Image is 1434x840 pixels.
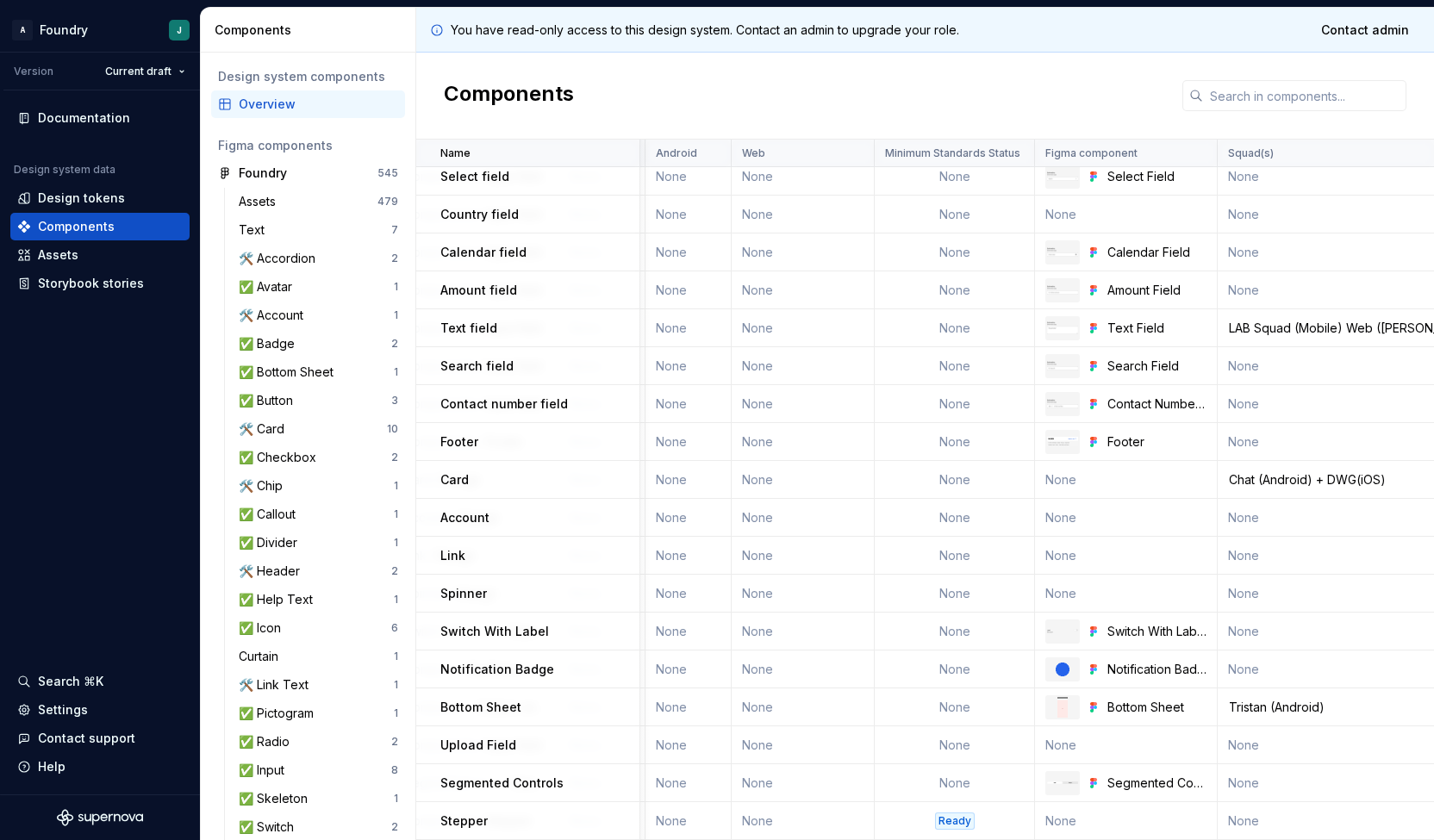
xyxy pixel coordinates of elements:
[232,273,405,301] a: ✅ Avatar1
[732,650,875,688] td: None
[440,358,514,375] p: Search field
[1107,661,1206,678] div: Notification Badge
[394,678,398,692] div: 1
[440,282,517,299] p: Amount field
[732,613,875,650] td: None
[10,753,190,781] button: Help
[1107,168,1206,185] div: Select Field
[239,250,322,267] div: 🛠️ Accordion
[57,809,143,826] svg: Supernova Logo
[875,158,1035,196] td: None
[40,22,88,39] div: Foundry
[875,196,1035,233] td: None
[1107,433,1206,451] div: Footer
[875,423,1035,461] td: None
[211,90,405,118] a: Overview
[391,820,398,834] div: 2
[10,213,190,240] a: Components
[232,785,405,812] a: ✅ Skeleton1
[239,96,398,113] div: Overview
[645,196,732,233] td: None
[1107,282,1206,299] div: Amount Field
[239,705,321,722] div: ✅ Pictogram
[239,335,302,352] div: ✅ Badge
[38,190,125,207] div: Design tokens
[391,252,398,265] div: 2
[211,159,405,187] a: Foundry545
[1047,247,1078,257] img: Calendar Field
[391,451,398,464] div: 2
[1107,623,1206,640] div: Switch With Label
[440,699,521,716] p: Bottom Sheet
[440,812,488,830] p: Stepper
[440,737,516,754] p: Upload Field
[38,109,130,127] div: Documentation
[440,509,489,526] p: Account
[239,648,285,665] div: Curtain
[732,764,875,802] td: None
[732,575,875,613] td: None
[1107,244,1206,261] div: Calendar Field
[387,422,398,436] div: 10
[239,563,307,580] div: 🛠️ Header
[239,506,302,523] div: ✅ Callout
[391,621,398,635] div: 6
[105,65,171,78] span: Current draft
[732,537,875,575] td: None
[645,575,732,613] td: None
[1047,399,1078,408] img: Contact Number Field
[14,163,115,177] div: Design system data
[645,233,732,271] td: None
[394,507,398,521] div: 1
[1047,361,1078,370] img: Search Field
[391,735,398,749] div: 2
[38,246,78,264] div: Assets
[1047,171,1078,181] img: Select Field
[239,676,315,694] div: 🛠️ Link Text
[232,529,405,557] a: ✅ Divider1
[1035,499,1218,537] td: None
[232,188,405,215] a: Assets479
[440,623,549,640] p: Switch With Label
[875,688,1035,726] td: None
[732,423,875,461] td: None
[232,330,405,358] a: ✅ Badge2
[645,347,732,385] td: None
[218,68,398,85] div: Design system components
[1047,437,1078,446] img: Footer
[875,271,1035,309] td: None
[645,158,732,196] td: None
[742,146,765,160] p: Web
[239,193,283,210] div: Assets
[645,613,732,650] td: None
[1107,320,1206,337] div: Text Field
[232,216,405,244] a: Text7
[177,23,182,37] div: J
[1321,22,1409,39] span: Contact admin
[232,302,405,329] a: 🛠️ Account1
[391,763,398,777] div: 8
[391,564,398,578] div: 2
[875,461,1035,499] td: None
[1047,628,1078,635] img: Switch With Label
[656,146,697,160] p: Android
[732,347,875,385] td: None
[239,420,291,438] div: 🛠️ Card
[232,728,405,756] a: ✅ Radio2
[232,245,405,272] a: 🛠️ Accordion2
[215,22,408,39] div: Components
[10,725,190,752] button: Contact support
[232,586,405,613] a: ✅ Help Text1
[1107,358,1206,375] div: Search Field
[732,196,875,233] td: None
[885,146,1020,160] p: Minimum Standards Status
[38,730,135,747] div: Contact support
[440,206,519,223] p: Country field
[239,221,271,239] div: Text
[1035,537,1218,575] td: None
[645,726,732,764] td: None
[239,762,291,779] div: ✅ Input
[1228,146,1274,160] p: Squad(s)
[394,365,398,379] div: 1
[645,688,732,726] td: None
